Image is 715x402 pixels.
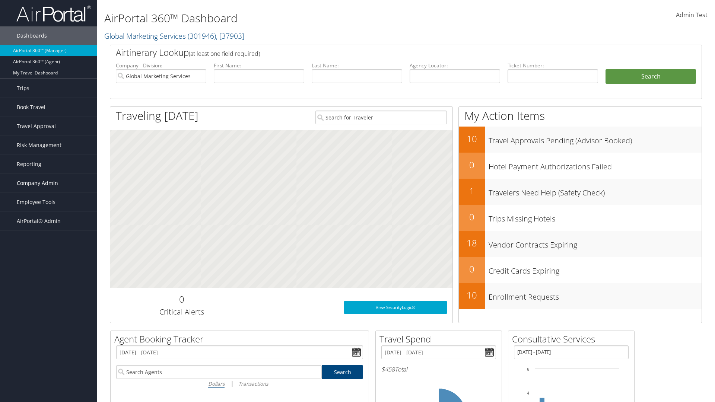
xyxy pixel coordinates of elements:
span: AirPortal® Admin [17,212,61,230]
a: Admin Test [676,4,708,27]
a: 0Hotel Payment Authorizations Failed [459,153,702,179]
span: Reporting [17,155,41,173]
i: Dollars [208,380,225,387]
span: Dashboards [17,26,47,45]
span: Company Admin [17,174,58,192]
h1: Traveling [DATE] [116,108,198,124]
h6: Total [381,365,496,373]
a: Search [322,365,363,379]
div: | [116,379,363,388]
i: Transactions [238,380,268,387]
h2: 0 [116,293,247,306]
h2: Airtinerary Lookup [116,46,647,59]
input: Search for Traveler [315,111,447,124]
span: (at least one field required) [189,50,260,58]
span: Trips [17,79,29,98]
a: 0Trips Missing Hotels [459,205,702,231]
tspan: 4 [527,391,529,395]
h2: 1 [459,185,485,197]
h3: Enrollment Requests [489,288,702,302]
span: , [ 37903 ] [216,31,244,41]
button: Search [606,69,696,84]
a: 10Enrollment Requests [459,283,702,309]
span: Book Travel [17,98,45,117]
h1: My Action Items [459,108,702,124]
a: 1Travelers Need Help (Safety Check) [459,179,702,205]
a: 18Vendor Contracts Expiring [459,231,702,257]
h3: Critical Alerts [116,307,247,317]
h2: 0 [459,211,485,223]
h2: Consultative Services [512,333,634,345]
h3: Hotel Payment Authorizations Failed [489,158,702,172]
span: $458 [381,365,395,373]
img: airportal-logo.png [16,5,91,22]
h3: Travel Approvals Pending (Advisor Booked) [489,132,702,146]
label: Agency Locator: [410,62,500,69]
h3: Travelers Need Help (Safety Check) [489,184,702,198]
h2: Travel Spend [379,333,502,345]
h2: 10 [459,289,485,301]
label: First Name: [214,62,304,69]
h2: 18 [459,237,485,249]
span: Risk Management [17,136,61,154]
h2: 0 [459,159,485,171]
h3: Vendor Contracts Expiring [489,236,702,250]
label: Last Name: [312,62,402,69]
span: ( 301946 ) [188,31,216,41]
h1: AirPortal 360™ Dashboard [104,10,506,26]
input: Search Agents [116,365,322,379]
h2: 10 [459,133,485,145]
h2: 0 [459,263,485,275]
a: Global Marketing Services [104,31,244,41]
span: Employee Tools [17,193,55,211]
a: View SecurityLogic® [344,301,447,314]
span: Admin Test [676,11,708,19]
label: Ticket Number: [508,62,598,69]
tspan: 6 [527,367,529,371]
a: 10Travel Approvals Pending (Advisor Booked) [459,127,702,153]
h2: Agent Booking Tracker [114,333,369,345]
label: Company - Division: [116,62,206,69]
a: 0Credit Cards Expiring [459,257,702,283]
h3: Credit Cards Expiring [489,262,702,276]
h3: Trips Missing Hotels [489,210,702,224]
span: Travel Approval [17,117,56,135]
